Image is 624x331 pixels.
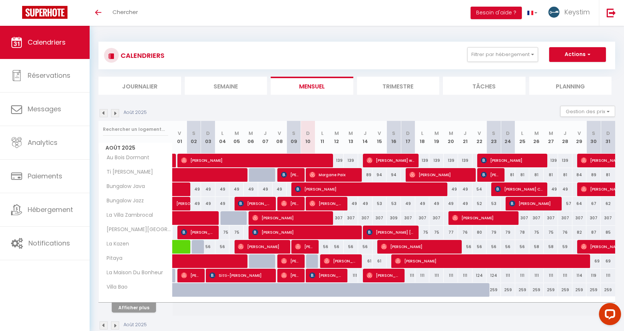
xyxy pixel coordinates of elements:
[372,121,387,154] th: 15
[273,121,287,154] th: 08
[215,121,230,154] th: 04
[560,106,615,117] button: Gestion des prix
[415,211,430,225] div: 307
[586,211,601,225] div: 307
[173,197,187,211] a: [PERSON_NAME]
[28,205,73,214] span: Hébergement
[548,7,559,18] img: ...
[273,182,287,196] div: 49
[549,130,553,137] abbr: M
[252,211,329,225] span: [PERSON_NAME]
[415,121,430,154] th: 18
[28,238,70,248] span: Notifications
[601,168,615,182] div: 81
[501,226,515,239] div: 79
[249,130,253,137] abbr: M
[386,211,401,225] div: 309
[349,130,353,137] abbr: M
[229,226,244,239] div: 75
[458,269,472,282] div: 111
[471,7,522,19] button: Besoin d'aide ?
[544,121,558,154] th: 27
[558,283,572,297] div: 259
[486,197,501,210] div: 53
[509,196,557,210] span: [PERSON_NAME]
[344,269,358,282] div: 111
[501,121,515,154] th: 24
[229,182,244,196] div: 49
[278,130,281,137] abbr: V
[472,240,487,254] div: 56
[100,154,151,162] span: Au Bois Dormant
[100,254,128,262] span: Pitaya
[467,47,538,62] button: Filtrer par hébergement
[178,130,181,137] abbr: V
[209,268,272,282] span: Sitti-[PERSON_NAME]
[344,211,358,225] div: 307
[601,197,615,210] div: 62
[238,196,271,210] span: [PERSON_NAME]
[586,269,601,282] div: 119
[201,182,215,196] div: 49
[586,254,601,268] div: 69
[601,226,615,239] div: 85
[434,130,439,137] abbr: M
[329,154,344,167] div: 139
[443,77,526,95] li: Tâches
[495,182,543,196] span: [PERSON_NAME] CBCI
[586,121,601,154] th: 30
[601,211,615,225] div: 307
[367,268,400,282] span: [PERSON_NAME]
[181,225,215,239] span: [PERSON_NAME]
[301,121,315,154] th: 10
[401,269,415,282] div: 111
[529,269,544,282] div: 111
[606,130,610,137] abbr: D
[501,283,515,297] div: 259
[358,197,372,210] div: 49
[558,154,572,167] div: 139
[515,269,530,282] div: 111
[572,211,587,225] div: 307
[215,182,230,196] div: 49
[558,211,572,225] div: 307
[344,240,358,254] div: 56
[358,211,372,225] div: 307
[501,240,515,254] div: 56
[492,130,495,137] abbr: S
[558,182,572,196] div: 49
[281,254,300,268] span: [PERSON_NAME]
[449,130,453,137] abbr: M
[515,283,530,297] div: 259
[586,283,601,297] div: 259
[215,226,230,239] div: 75
[229,121,244,154] th: 05
[124,321,147,328] p: Août 2025
[529,211,544,225] div: 307
[100,226,174,234] span: [PERSON_NAME][GEOGRAPHIC_DATA]
[378,130,381,137] abbr: V
[558,197,572,210] div: 57
[501,269,515,282] div: 111
[572,283,587,297] div: 259
[119,47,164,64] h3: CALENDRIERS
[481,153,543,167] span: [PERSON_NAME]
[529,121,544,154] th: 26
[429,121,444,154] th: 19
[444,182,458,196] div: 49
[534,130,539,137] abbr: M
[367,153,415,167] span: [PERSON_NAME] wants
[529,77,612,95] li: Planning
[401,197,415,210] div: 49
[215,197,230,210] div: 49
[572,121,587,154] th: 29
[258,121,273,154] th: 07
[100,211,155,219] span: La Villa Zambrocal
[386,121,401,154] th: 16
[586,168,601,182] div: 89
[372,168,387,182] div: 94
[593,300,624,331] iframe: LiveChat chat widget
[103,123,168,136] input: Rechercher un logement...
[458,154,472,167] div: 139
